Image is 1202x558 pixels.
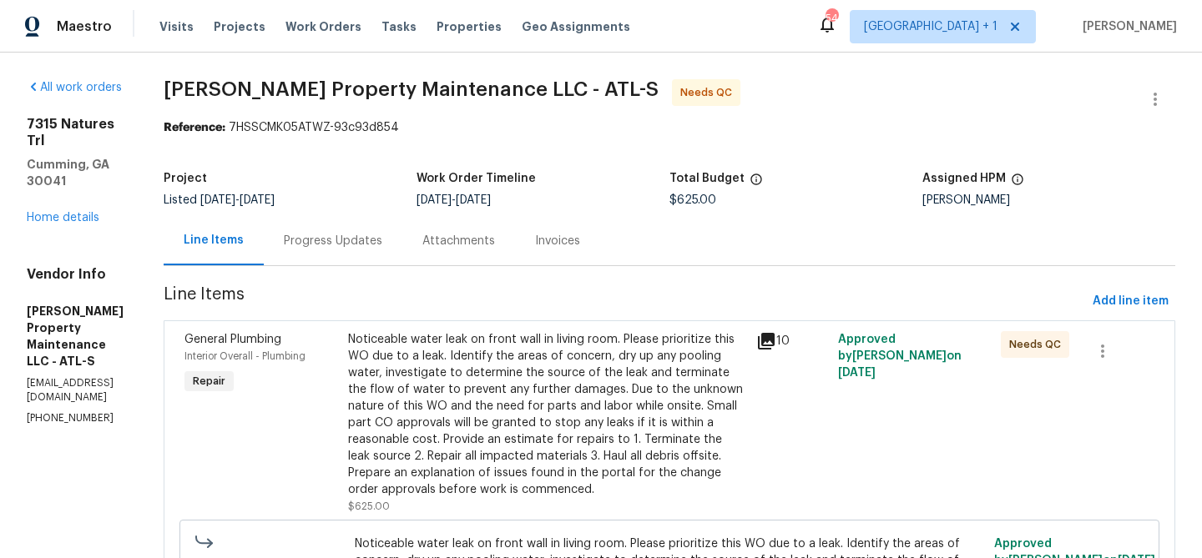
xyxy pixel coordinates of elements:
div: 7HSSCMK05ATWZ-93c93d854 [164,119,1175,136]
h5: Work Order Timeline [417,173,536,184]
span: The hpm assigned to this work order. [1011,173,1024,194]
span: [DATE] [240,194,275,206]
span: $625.00 [669,194,716,206]
span: [GEOGRAPHIC_DATA] + 1 [864,18,997,35]
div: Line Items [184,232,244,249]
div: Attachments [422,233,495,249]
span: Work Orders [285,18,361,35]
a: Home details [27,212,99,224]
span: Needs QC [1009,336,1068,353]
div: 54 [826,10,837,27]
h5: Total Budget [669,173,745,184]
span: Tasks [381,21,417,33]
span: The total cost of line items that have been proposed by Opendoor. This sum includes line items th... [750,173,763,194]
h4: Vendor Info [27,266,124,283]
div: Progress Updates [284,233,382,249]
span: Geo Assignments [522,18,630,35]
h5: Project [164,173,207,184]
span: Properties [437,18,502,35]
b: Reference: [164,122,225,133]
span: Visits [159,18,194,35]
h5: Assigned HPM [922,173,1006,184]
span: Listed [164,194,275,206]
h5: [PERSON_NAME] Property Maintenance LLC - ATL-S [27,303,124,369]
span: Approved by [PERSON_NAME] on [838,334,962,379]
span: [DATE] [200,194,235,206]
div: 10 [756,331,828,351]
div: Invoices [535,233,580,249]
span: - [200,194,275,206]
span: - [417,194,491,206]
span: Line Items [164,286,1086,317]
span: Add line item [1093,291,1169,312]
div: Noticeable water leak on front wall in living room. Please prioritize this WO due to a leak. Iden... [348,331,746,498]
button: Add line item [1086,286,1175,317]
span: [PERSON_NAME] [1076,18,1177,35]
span: Interior Overall - Plumbing [184,351,306,361]
span: Maestro [57,18,112,35]
span: Projects [214,18,265,35]
span: [DATE] [838,367,876,379]
span: $625.00 [348,501,390,511]
span: Needs QC [680,84,739,101]
span: [DATE] [417,194,452,206]
a: All work orders [27,82,122,93]
p: [PHONE_NUMBER] [27,411,124,425]
span: Repair [186,373,232,390]
h2: 7315 Natures Trl [27,116,124,149]
span: General Plumbing [184,334,281,345]
h5: Cumming, GA 30041 [27,156,124,189]
span: [PERSON_NAME] Property Maintenance LLC - ATL-S [164,79,659,99]
div: [PERSON_NAME] [922,194,1175,206]
span: [DATE] [456,194,491,206]
p: [EMAIL_ADDRESS][DOMAIN_NAME] [27,376,124,405]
